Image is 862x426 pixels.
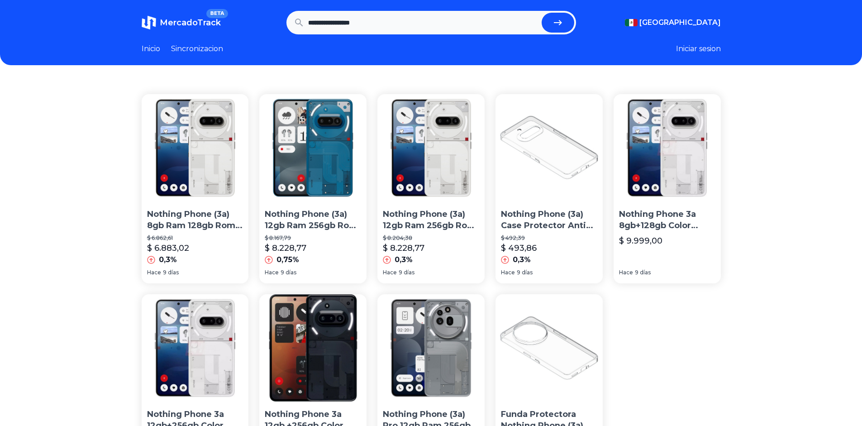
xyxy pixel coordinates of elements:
[276,254,299,265] p: 0,75%
[142,294,249,402] img: Nothing Phone 3a 12gb+256gb Color Blanco - Desbloqueado
[517,269,533,276] span: 9 días
[383,209,479,231] p: Nothing Phone (3a) 12gb Ram 256gb Rom Teléfono 5g Smartphone Snapdragon 7s Gen 3 Octa Core 6.77''...
[495,94,603,201] img: Nothing Phone (3a) Case Protector Anti Golpes Uso Rudo
[265,269,279,276] span: Hace
[501,242,537,254] p: $ 493,86
[265,209,361,231] p: Nothing Phone (3a) 12gb Ram 256gb Rom Teléfono 5g Smartphone Snapdragon 7s Gen 3 Octa Core 6.77''...
[259,94,367,283] a: Nothing Phone (3a) 12gb Ram 256gb Rom Teléfono 5g Smartphone Snapdragon 7s Gen 3 Octa Core 6.77''...
[147,235,243,242] p: $ 6.862,61
[501,235,597,242] p: $ 492,39
[142,15,221,30] a: MercadoTrackBETA
[142,94,249,201] img: Nothing Phone (3a) 8gb Ram 128gb Rom Teléfono 5g Smartphone Snapdragon 7s Gen 3 Octa Core 6.77'' ...
[147,209,243,231] p: Nothing Phone (3a) 8gb Ram 128gb Rom Teléfono 5g Smartphone Snapdragon 7s Gen 3 Octa Core 6.77'' ...
[171,43,223,54] a: Sincronizacion
[495,94,603,283] a: Nothing Phone (3a) Case Protector Anti Golpes Uso RudoNothing Phone (3a) Case Protector Anti Golp...
[614,94,721,283] a: Nothing Phone 3a 8gb+128gb Color Blanco - DesbloqueadoNothing Phone 3a 8gb+128gb Color [PERSON_NA...
[625,17,721,28] button: [GEOGRAPHIC_DATA]
[142,43,160,54] a: Inicio
[676,43,721,54] button: Iniciar sesion
[147,269,161,276] span: Hace
[259,294,367,402] img: Nothing Phone 3a 12gb +256gb Color Negro - Desbloqueado
[395,254,413,265] p: 0,3%
[377,294,485,402] img: Nothing Phone (3a) Pro 12gb Ram 256gb Rom Teléfono 5g Smartphone Snapdragon 7s Gen 3 Octa Cpu 6.7...
[377,94,485,283] a: Nothing Phone (3a) 12gb Ram 256gb Rom Teléfono 5g Smartphone Snapdragon 7s Gen 3 Octa Core 6.77''...
[265,235,361,242] p: $ 8.167,79
[159,254,177,265] p: 0,3%
[142,15,156,30] img: MercadoTrack
[501,209,597,231] p: Nothing Phone (3a) Case Protector Anti Golpes Uso Rudo
[383,269,397,276] span: Hace
[501,269,515,276] span: Hace
[383,235,479,242] p: $ 8.204,38
[639,17,721,28] span: [GEOGRAPHIC_DATA]
[206,9,228,18] span: BETA
[625,19,638,26] img: Mexico
[495,294,603,402] img: Funda Protectora Nothing Phone (3a) Pro, Antigolpes, Uso Rudo
[635,269,651,276] span: 9 días
[163,269,179,276] span: 9 días
[281,269,296,276] span: 9 días
[142,94,249,283] a: Nothing Phone (3a) 8gb Ram 128gb Rom Teléfono 5g Smartphone Snapdragon 7s Gen 3 Octa Core 6.77'' ...
[619,269,633,276] span: Hace
[614,94,721,201] img: Nothing Phone 3a 8gb+128gb Color Blanco - Desbloqueado
[513,254,531,265] p: 0,3%
[259,94,367,201] img: Nothing Phone (3a) 12gb Ram 256gb Rom Teléfono 5g Smartphone Snapdragon 7s Gen 3 Octa Core 6.77''...
[147,242,189,254] p: $ 6.883,02
[399,269,414,276] span: 9 días
[377,94,485,201] img: Nothing Phone (3a) 12gb Ram 256gb Rom Teléfono 5g Smartphone Snapdragon 7s Gen 3 Octa Core 6.77''...
[619,235,662,247] p: $ 9.999,00
[383,242,424,254] p: $ 8.228,77
[619,209,715,231] p: Nothing Phone 3a 8gb+128gb Color [PERSON_NAME] - Desbloqueado
[160,18,221,28] span: MercadoTrack
[265,242,306,254] p: $ 8.228,77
